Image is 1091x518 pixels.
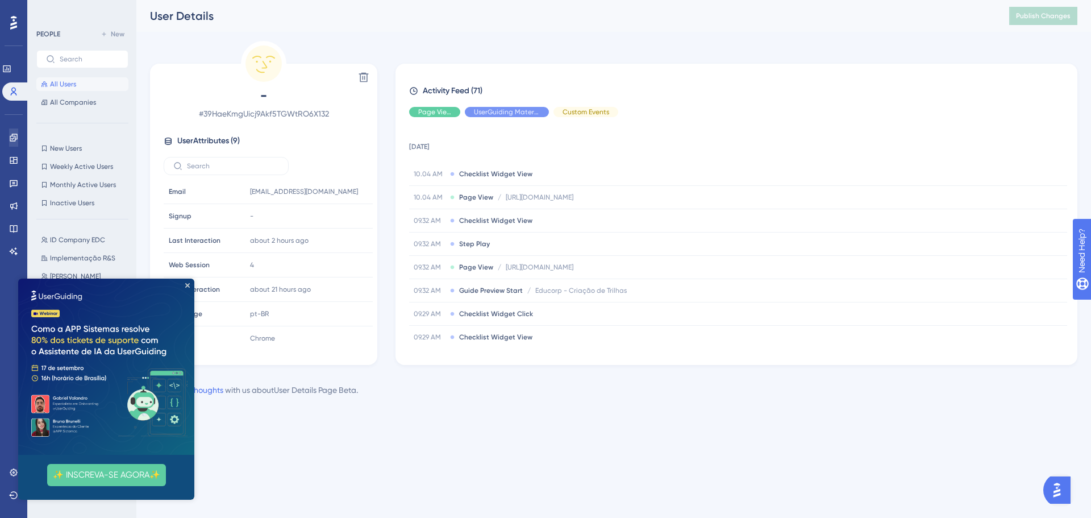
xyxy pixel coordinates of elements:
[36,270,135,283] button: [PERSON_NAME]
[50,180,116,189] span: Monthly Active Users
[423,84,482,98] span: Activity Feed (71)
[50,198,94,208] span: Inactive Users
[36,77,128,91] button: All Users
[36,142,128,155] button: New Users
[414,333,445,342] span: 09.29 AM
[459,193,493,202] span: Page View
[459,286,523,295] span: Guide Preview Start
[50,235,105,245] span: ID Company EDC
[527,286,531,295] span: /
[1009,7,1077,25] button: Publish Changes
[169,236,220,245] span: Last Interaction
[50,144,82,153] span: New Users
[414,286,445,295] span: 09.32 AM
[250,212,253,221] span: -
[111,30,124,39] span: New
[36,178,128,192] button: Monthly Active Users
[409,126,1067,163] td: [DATE]
[27,3,71,16] span: Need Help?
[414,216,445,225] span: 09.32 AM
[414,169,445,179] span: 10.04 AM
[36,160,128,173] button: Weekly Active Users
[1043,473,1077,507] iframe: UserGuiding AI Assistant Launcher
[150,8,981,24] div: User Details
[36,30,60,39] div: PEOPLE
[150,383,358,397] div: with us about User Details Page Beta .
[60,55,119,63] input: Search
[414,239,445,248] span: 09.32 AM
[169,187,186,196] span: Email
[164,86,364,105] span: -
[177,134,240,148] span: User Attributes ( 9 )
[459,263,493,272] span: Page View
[506,263,573,272] span: [URL][DOMAIN_NAME]
[29,185,148,208] button: ✨ INSCREVA-SE AGORA✨
[250,260,254,270] span: 4
[474,107,540,117] span: UserGuiding Material
[250,187,358,196] span: [EMAIL_ADDRESS][DOMAIN_NAME]
[50,98,96,107] span: All Companies
[563,107,609,117] span: Custom Events
[36,233,135,247] button: ID Company EDC
[167,5,172,9] div: Close Preview
[250,309,269,318] span: pt-BR
[418,107,451,117] span: Page View
[164,107,364,121] span: # 39HaeKmgUicj9Akf5TGWtRO6X132
[36,251,135,265] button: Implementação R&S
[459,239,490,248] span: Step Play
[169,285,220,294] span: First Interaction
[250,285,311,293] time: about 21 hours ago
[498,193,501,202] span: /
[459,333,532,342] span: Checklist Widget View
[187,162,279,170] input: Search
[535,286,627,295] span: Educorp - Criação de Trilhas
[169,212,191,221] span: Signup
[50,162,113,171] span: Weekly Active Users
[414,263,445,272] span: 09.32 AM
[50,80,76,89] span: All Users
[459,309,533,318] span: Checklist Widget Click
[250,334,275,343] span: Chrome
[459,216,532,225] span: Checklist Widget View
[50,254,115,263] span: Implementação R&S
[498,263,501,272] span: /
[250,237,309,245] time: about 2 hours ago
[414,193,445,202] span: 10.04 AM
[36,196,128,210] button: Inactive Users
[1016,11,1071,20] span: Publish Changes
[50,272,101,281] span: [PERSON_NAME]
[97,27,128,41] button: New
[506,193,573,202] span: [URL][DOMAIN_NAME]
[414,309,445,318] span: 09.29 AM
[169,260,210,270] span: Web Session
[36,96,128,109] button: All Companies
[459,169,532,179] span: Checklist Widget View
